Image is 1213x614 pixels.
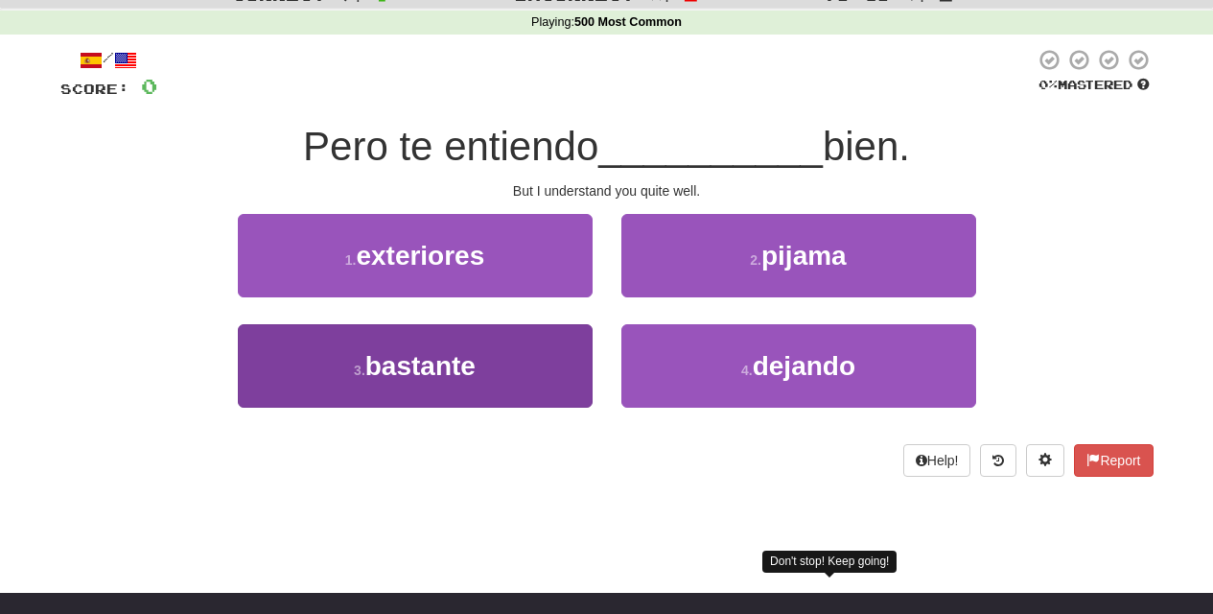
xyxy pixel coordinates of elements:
[60,81,129,97] span: Score:
[574,15,682,29] strong: 500 Most Common
[356,241,484,271] span: exteriores
[303,124,598,169] span: Pero te entiendo
[741,363,753,378] small: 4 .
[621,214,976,297] button: 2.pijama
[753,351,855,381] span: dejando
[761,241,847,271] span: pijama
[365,351,476,381] span: bastante
[345,252,357,268] small: 1 .
[1074,444,1153,477] button: Report
[238,324,593,408] button: 3.bastante
[598,124,823,169] span: __________
[1038,77,1058,92] span: 0 %
[238,214,593,297] button: 1.exteriores
[903,444,971,477] button: Help!
[60,181,1154,201] div: But I understand you quite well.
[621,324,976,408] button: 4.dejando
[750,252,761,268] small: 2 .
[141,74,157,98] span: 0
[354,363,365,378] small: 3 .
[980,444,1016,477] button: Round history (alt+y)
[1035,77,1154,94] div: Mastered
[60,48,157,72] div: /
[823,124,910,169] span: bien.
